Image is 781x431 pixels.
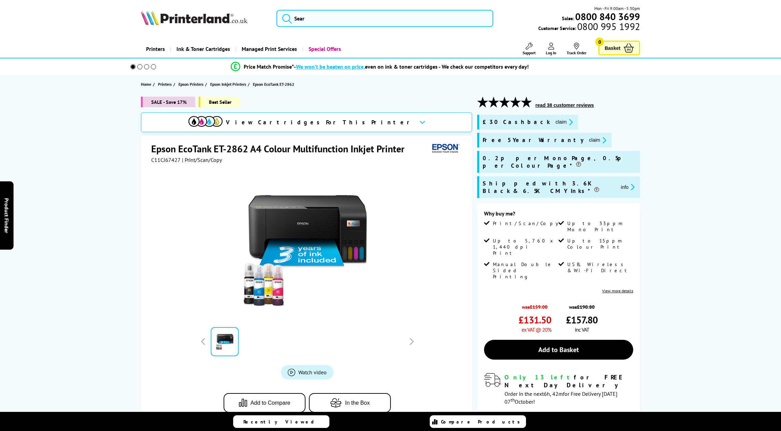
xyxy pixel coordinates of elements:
span: Sales: [562,15,574,22]
span: Support [523,50,536,55]
span: Price Match Promise* [244,63,294,70]
div: for FREE Next Day Delivery [505,373,634,389]
span: Free 5 Year Warranty [483,136,584,144]
span: | Print/Scan/Copy [182,156,222,163]
span: View Cartridges For This Printer [226,119,414,126]
span: Best Seller [199,97,240,107]
span: £157.80 [566,314,598,326]
a: Add to Basket [484,340,634,360]
button: Add to Compare [224,393,306,413]
button: promo-description [619,183,637,191]
span: Print/Scan/Copy [493,220,563,226]
button: promo-description [554,118,575,126]
a: Log In [546,43,556,55]
button: read 38 customer reviews [534,102,596,108]
span: Up to 33ppm Mono Print [567,220,632,233]
a: Epson Inkjet Printers [210,81,248,88]
h1: Epson EcoTank ET-2862 A4 Colour Multifunction Inkjet Printer [151,142,411,155]
a: Printerland Logo [141,10,268,27]
span: Compare Products [441,419,524,425]
a: Ink & Toner Cartridges [170,40,235,58]
span: Epson Inkjet Printers [210,81,246,88]
a: Epson Printers [179,81,205,88]
span: Printers [158,81,172,88]
span: Order in the next for Free Delivery [DATE] 07 October! [505,390,617,405]
a: Track Order [567,43,586,55]
li: modal_Promise [121,61,639,73]
span: Basket [605,43,620,53]
a: Support [523,43,536,55]
input: Sear [276,10,493,27]
span: was [519,300,551,310]
a: Special Offers [302,40,346,58]
a: Compare Products [430,415,526,428]
span: Mon - Fri 9:00am - 5:30pm [594,5,640,12]
span: 0800 995 1992 [576,23,640,30]
a: View more details [602,288,633,293]
span: Watch video [298,369,327,376]
b: 0800 840 3699 [575,10,640,23]
strike: £190.80 [577,304,595,310]
sup: th [511,397,515,403]
span: Product Finder [3,198,10,233]
span: We won’t be beaten on price, [296,63,365,70]
span: 6h, 42m [544,390,563,397]
img: View Cartridges [188,116,223,127]
span: Recently Viewed [243,419,321,425]
a: Printers [141,40,170,58]
span: Up to 15ppm Colour Print [567,238,632,250]
a: Epson EcoTank ET-2862 [253,81,296,88]
a: Recently Viewed [233,415,329,428]
div: - even on ink & toner cartridges - We check our competitors every day! [294,63,529,70]
span: Up to 5,760 x 1,440 dpi Print [493,238,557,256]
a: Product_All_Videos [281,365,333,379]
span: SALE - Save 17% [141,97,195,107]
span: C11CJ67427 [151,156,181,163]
span: Manual Double Sided Printing [493,261,557,280]
span: Home [141,81,151,88]
a: Managed Print Services [235,40,302,58]
a: Printers [158,81,173,88]
span: 0 [595,38,604,46]
span: Only 13 left [505,373,574,381]
span: Epson EcoTank ET-2862 [253,81,294,88]
span: ex VAT @ 20% [522,326,551,333]
a: Basket 0 [598,41,640,55]
div: modal_delivery [484,373,634,405]
span: Ink & Toner Cartridges [176,40,230,58]
span: 0.2p per Mono Page, 0.5p per Colour Page* [483,154,637,169]
span: Add to Compare [251,400,290,406]
span: £30 Cashback [483,118,550,126]
img: Epson [429,142,461,155]
a: Home [141,81,153,88]
strike: £159.00 [530,304,548,310]
span: In the Box [345,400,370,406]
span: Shipped with 3.6K Black & 6.5K CMY Inks* [483,180,615,195]
a: 0800 840 3699 [574,13,640,20]
button: promo-description [587,136,609,144]
span: Log In [546,50,556,55]
span: was [566,300,598,310]
span: USB, Wireless & Wi-Fi Direct [567,261,632,274]
span: Epson Printers [179,81,203,88]
img: Printerland Logo [141,10,247,25]
span: inc VAT [575,326,589,333]
img: Epson EcoTank ET-2862 [240,177,374,311]
span: £131.50 [519,314,551,326]
div: Why buy me? [484,210,634,220]
span: Customer Service: [538,23,640,31]
button: In the Box [309,393,391,413]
